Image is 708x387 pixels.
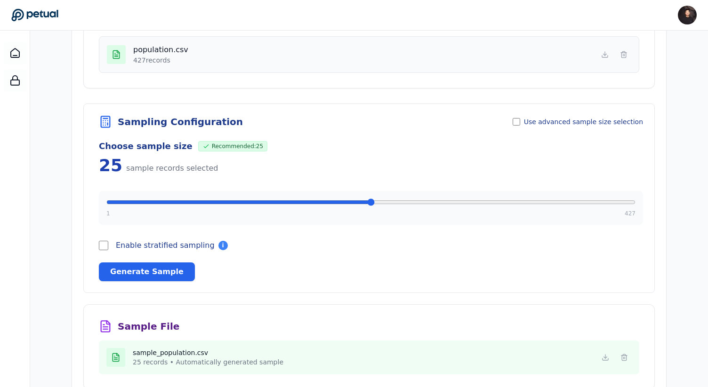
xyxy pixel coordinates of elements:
input: Use advanced sample size selection [513,118,520,126]
span: Choose sample size [99,140,193,153]
a: SOC [4,69,26,92]
a: Dashboard [4,42,26,64]
p: 427 records [133,55,188,65]
button: Download Sample File [598,350,613,365]
p: 25 records • Automatically generated sample [133,357,283,367]
label: Enable stratified sampling [116,240,215,251]
a: Go to Dashboard [11,8,58,22]
img: James Lee [678,6,697,24]
button: Download File [597,47,612,62]
h4: sample_population.csv [133,348,283,357]
span: 427 [625,210,636,217]
button: Generate Sample [99,262,195,281]
h3: Sampling Configuration [118,115,243,128]
h3: Sample File [118,320,179,333]
span: i [218,241,228,250]
span: 1 [106,210,110,217]
div: Click to edit sample size [99,155,122,176]
span: Use advanced sample size selection [524,117,643,126]
div: sample records selected [126,163,218,176]
span: Recommended: 25 [198,141,267,151]
h4: population.csv [133,44,188,55]
button: Delete File [616,47,631,62]
button: Delete Sample File [617,350,632,365]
